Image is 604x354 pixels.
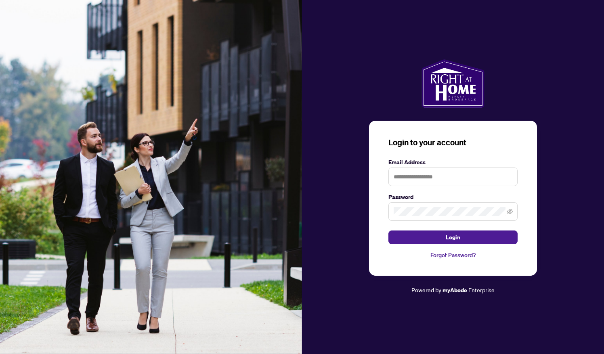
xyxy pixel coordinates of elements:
[443,286,467,295] a: myAbode
[388,137,518,148] h3: Login to your account
[446,231,460,244] span: Login
[388,193,518,201] label: Password
[507,209,513,214] span: eye-invisible
[388,251,518,260] a: Forgot Password?
[468,286,495,293] span: Enterprise
[388,230,518,244] button: Login
[422,59,484,108] img: ma-logo
[411,286,441,293] span: Powered by
[388,158,518,167] label: Email Address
